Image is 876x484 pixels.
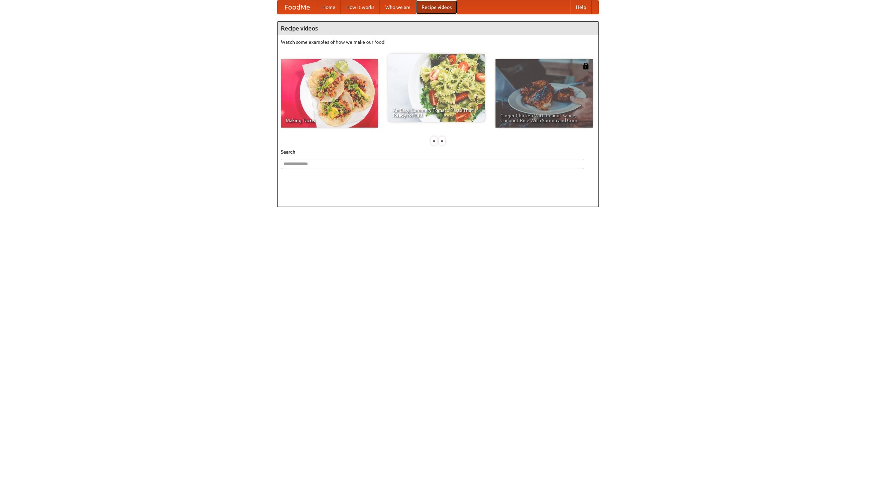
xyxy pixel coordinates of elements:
a: FoodMe [278,0,317,14]
a: Making Tacos [281,59,378,128]
a: Recipe videos [416,0,457,14]
div: » [439,136,445,145]
a: An Easy, Summery Tomato Pasta That's Ready for Fall [388,54,485,122]
h5: Search [281,148,595,155]
p: Watch some examples of how we make our food! [281,39,595,45]
span: Making Tacos [286,118,373,123]
a: Help [570,0,592,14]
a: Home [317,0,341,14]
a: How it works [341,0,380,14]
img: 483408.png [582,63,589,69]
span: An Easy, Summery Tomato Pasta That's Ready for Fall [393,108,480,117]
div: « [431,136,437,145]
h4: Recipe videos [278,22,598,35]
a: Who we are [380,0,416,14]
